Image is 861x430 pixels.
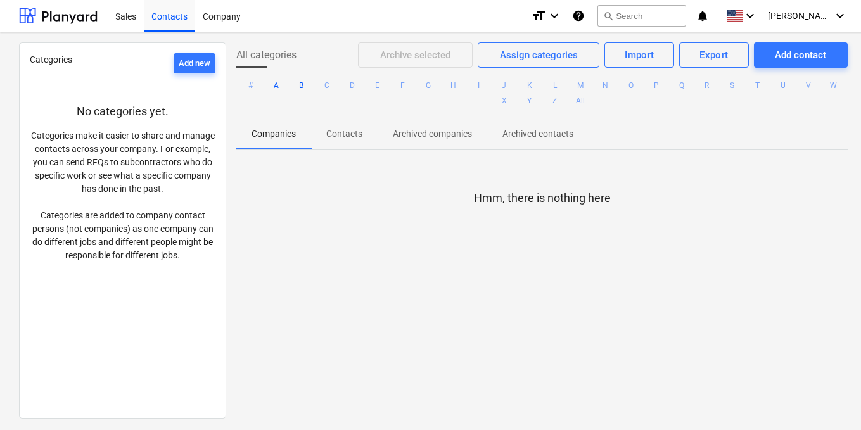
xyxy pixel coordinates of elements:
button: Y [522,93,537,108]
button: J [497,78,512,93]
button: All [573,93,588,108]
button: A [269,78,284,93]
div: Add new [179,56,210,71]
button: D [345,78,360,93]
button: X [497,93,512,108]
button: I [471,78,487,93]
p: Contacts [326,127,362,141]
iframe: Chat Widget [798,369,861,430]
button: C [319,78,335,93]
div: Export [699,47,729,63]
p: No categories yet. [30,104,215,119]
button: M [573,78,588,93]
i: notifications [696,8,709,23]
button: U [775,78,791,93]
button: H [446,78,461,93]
p: Hmm, there is nothing here [474,191,611,206]
button: R [699,78,715,93]
button: Q [674,78,689,93]
i: format_size [532,8,547,23]
p: Archived contacts [502,127,573,141]
button: Add contact [754,42,848,68]
p: Companies [252,127,296,141]
button: N [598,78,613,93]
i: Knowledge base [572,8,585,23]
button: Z [547,93,563,108]
p: Categories make it easier to share and manage contacts across your company. For example, you can ... [30,129,215,262]
i: keyboard_arrow_down [547,8,562,23]
button: B [294,78,309,93]
button: F [395,78,411,93]
button: # [243,78,258,93]
button: S [725,78,740,93]
button: W [826,78,841,93]
button: G [421,78,436,93]
button: Add new [174,53,215,73]
button: K [522,78,537,93]
span: All categories [236,47,297,63]
div: Add contact [775,47,826,63]
span: search [603,11,613,21]
button: Import [604,42,674,68]
p: Archived companies [393,127,472,141]
i: keyboard_arrow_down [743,8,758,23]
button: Search [597,5,686,27]
span: Categories [30,54,72,65]
button: E [370,78,385,93]
button: Export [679,42,748,68]
button: Assign categories [478,42,599,68]
button: O [623,78,639,93]
button: V [801,78,816,93]
button: L [547,78,563,93]
span: [PERSON_NAME] [768,11,831,21]
div: Assign categories [500,47,578,63]
div: Import [625,47,654,63]
button: P [649,78,664,93]
button: T [750,78,765,93]
i: keyboard_arrow_down [832,8,848,23]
